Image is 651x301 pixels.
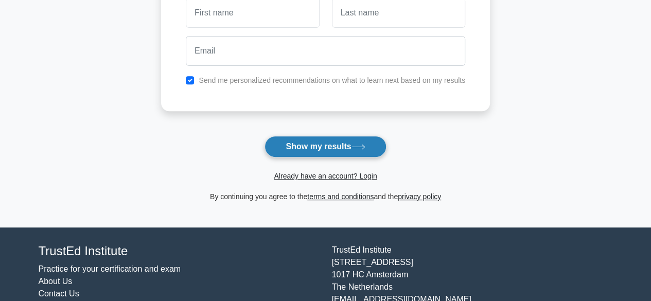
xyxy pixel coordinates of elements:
[39,264,181,273] a: Practice for your certification and exam
[39,277,73,286] a: About Us
[265,136,386,157] button: Show my results
[39,244,320,259] h4: TrustEd Institute
[274,172,377,180] a: Already have an account? Login
[398,192,441,201] a: privacy policy
[39,289,79,298] a: Contact Us
[155,190,496,203] div: By continuing you agree to the and the
[186,36,465,66] input: Email
[199,76,465,84] label: Send me personalized recommendations on what to learn next based on my results
[307,192,374,201] a: terms and conditions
